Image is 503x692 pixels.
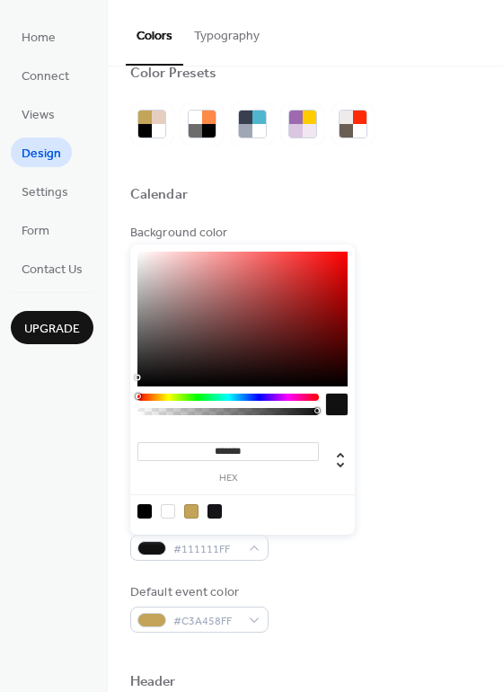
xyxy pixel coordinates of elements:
[11,311,93,344] button: Upgrade
[11,253,93,283] a: Contact Us
[207,504,222,519] div: rgb(21, 20, 25)
[24,320,80,339] span: Upgrade
[130,583,265,602] div: Default event color
[161,504,175,519] div: rgb(255, 255, 255)
[11,138,72,167] a: Design
[130,186,188,205] div: Calendar
[130,673,176,692] div: Header
[11,60,80,90] a: Connect
[22,67,69,86] span: Connect
[22,183,68,202] span: Settings
[11,22,66,51] a: Home
[11,99,66,129] a: Views
[137,504,152,519] div: rgb(0, 0, 0)
[22,222,49,241] span: Form
[137,474,319,484] label: hex
[11,215,60,244] a: Form
[11,176,79,206] a: Settings
[22,261,83,279] span: Contact Us
[173,540,240,559] span: #111111FF
[173,612,240,631] span: #C3A458FF
[130,224,265,243] div: Background color
[22,145,61,164] span: Design
[184,504,199,519] div: rgb(195, 164, 88)
[22,106,55,125] span: Views
[130,65,216,84] div: Color Presets
[22,29,56,48] span: Home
